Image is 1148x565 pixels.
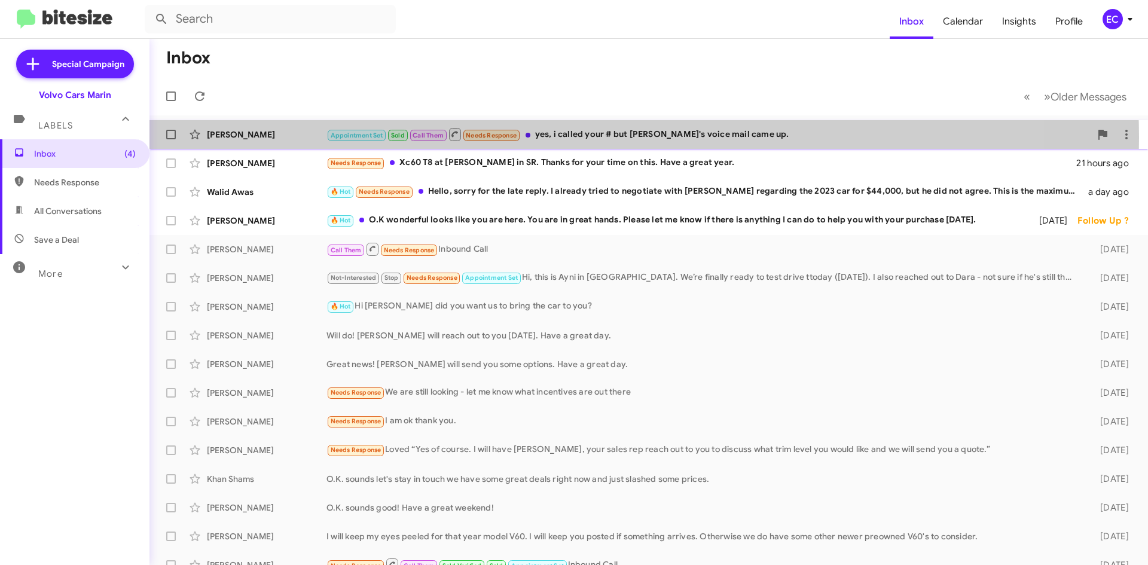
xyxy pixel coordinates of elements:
[331,246,362,254] span: Call Them
[166,48,210,68] h1: Inbox
[326,443,1081,457] div: Loved “Yes of course. I will have [PERSON_NAME], your sales rep reach out to you to discuss what ...
[1017,84,1134,109] nav: Page navigation example
[326,156,1076,170] div: Xc60 T8 at [PERSON_NAME] in SR. Thanks for your time on this. Have a great year.
[326,300,1081,313] div: Hi [PERSON_NAME] did you want us to bring the car to you?
[207,272,326,284] div: [PERSON_NAME]
[1076,157,1138,169] div: 21 hours ago
[207,129,326,141] div: [PERSON_NAME]
[207,301,326,313] div: [PERSON_NAME]
[207,157,326,169] div: [PERSON_NAME]
[1081,473,1138,485] div: [DATE]
[207,329,326,341] div: [PERSON_NAME]
[52,58,124,70] span: Special Campaign
[1081,301,1138,313] div: [DATE]
[1046,4,1092,39] a: Profile
[326,414,1081,428] div: I am ok thank you.
[331,389,381,396] span: Needs Response
[124,148,136,160] span: (4)
[34,205,102,217] span: All Conversations
[207,416,326,427] div: [PERSON_NAME]
[331,132,383,139] span: Appointment Set
[465,274,518,282] span: Appointment Set
[326,329,1081,341] div: Will do! [PERSON_NAME] will reach out to you [DATE]. Have a great day.
[1051,90,1126,103] span: Older Messages
[326,213,1024,227] div: O.K wonderful looks like you are here. You are in great hands. Please let me know if there is any...
[466,132,517,139] span: Needs Response
[890,4,933,39] a: Inbox
[207,530,326,542] div: [PERSON_NAME]
[1081,186,1138,198] div: a day ago
[1081,358,1138,370] div: [DATE]
[1081,416,1138,427] div: [DATE]
[407,274,457,282] span: Needs Response
[207,215,326,227] div: [PERSON_NAME]
[326,358,1081,370] div: Great news! [PERSON_NAME] will send you some options. Have a great day.
[326,271,1081,285] div: Hi, this is Ayni in [GEOGRAPHIC_DATA]. We’re finally ready to test drive ttoday ([DATE]). I also ...
[331,303,351,310] span: 🔥 Hot
[1016,84,1037,109] button: Previous
[1081,502,1138,514] div: [DATE]
[207,186,326,198] div: Walid Awas
[326,473,1081,485] div: O.K. sounds let's stay in touch we have some great deals right now and just slashed some prices.
[1081,387,1138,399] div: [DATE]
[391,132,405,139] span: Sold
[207,358,326,370] div: [PERSON_NAME]
[1077,215,1138,227] div: Follow Up ?
[331,274,377,282] span: Not-Interested
[207,502,326,514] div: [PERSON_NAME]
[326,386,1081,399] div: We are still looking - let me know what incentives are out there
[16,50,134,78] a: Special Campaign
[1081,272,1138,284] div: [DATE]
[34,234,79,246] span: Save a Deal
[993,4,1046,39] a: Insights
[326,502,1081,514] div: O.K. sounds good! Have a great weekend!
[1081,530,1138,542] div: [DATE]
[326,185,1081,198] div: Hello, sorry for the late reply. I already tried to negotiate with [PERSON_NAME] regarding the 20...
[1024,215,1077,227] div: [DATE]
[413,132,444,139] span: Call Them
[326,127,1091,142] div: yes, i called your # but [PERSON_NAME]'s voice mail came up.
[1081,329,1138,341] div: [DATE]
[1037,84,1134,109] button: Next
[326,530,1081,542] div: I will keep my eyes peeled for that year model V60. I will keep you posted if something arrives. ...
[145,5,396,33] input: Search
[331,216,351,224] span: 🔥 Hot
[359,188,410,196] span: Needs Response
[207,243,326,255] div: [PERSON_NAME]
[34,176,136,188] span: Needs Response
[331,446,381,454] span: Needs Response
[38,268,63,279] span: More
[1103,9,1123,29] div: EC
[39,89,111,101] div: Volvo Cars Marin
[1081,243,1138,255] div: [DATE]
[331,417,381,425] span: Needs Response
[1081,444,1138,456] div: [DATE]
[326,242,1081,256] div: Inbound Call
[933,4,993,39] a: Calendar
[384,274,399,282] span: Stop
[1092,9,1135,29] button: EC
[384,246,435,254] span: Needs Response
[331,188,351,196] span: 🔥 Hot
[331,159,381,167] span: Needs Response
[207,473,326,485] div: Khan Shams
[38,120,73,131] span: Labels
[34,148,136,160] span: Inbox
[207,444,326,456] div: [PERSON_NAME]
[207,387,326,399] div: [PERSON_NAME]
[1044,89,1051,104] span: »
[1024,89,1030,104] span: «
